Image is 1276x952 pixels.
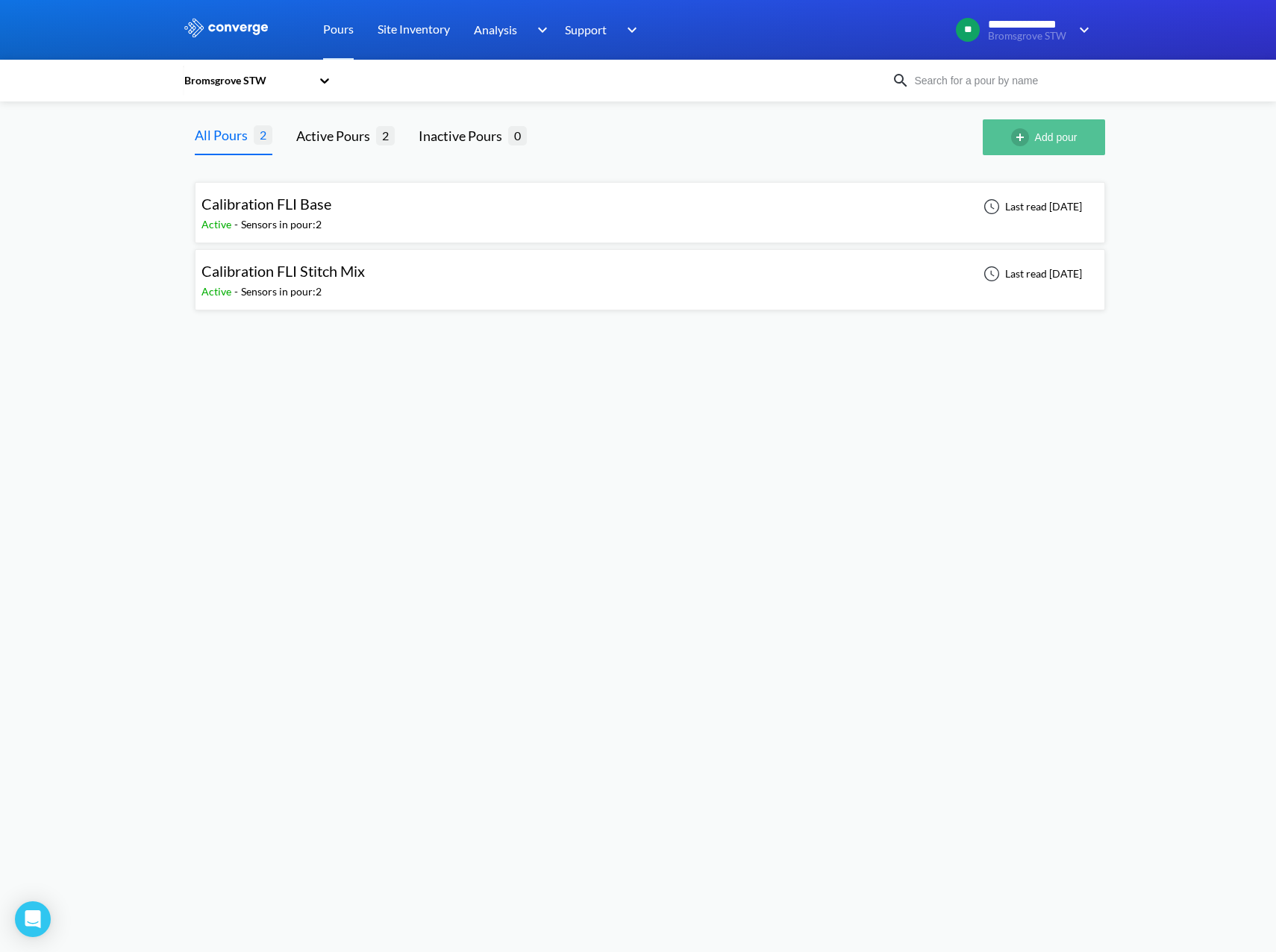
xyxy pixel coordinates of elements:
span: Analysis [474,20,517,39]
div: Bromsgrove STW [183,72,311,89]
span: Calibration FLI Base [201,195,331,213]
span: Calibration FLI Stitch Mix [201,262,365,280]
input: Search for a pour by name [910,72,1090,89]
img: logo_ewhite.svg [183,18,269,37]
span: 2 [376,126,395,145]
div: Active Pours [296,125,376,146]
div: Sensors in pour: 2 [241,284,322,300]
span: Active [201,285,234,298]
span: 0 [508,126,527,145]
img: downArrow.svg [617,21,641,39]
span: Bromsgrove STW [988,31,1069,42]
img: downArrow.svg [1069,21,1093,39]
span: - [234,218,241,231]
button: Add pour [983,119,1105,155]
a: Calibration FLI Stitch MixActive-Sensors in pour:2Last read [DATE] [195,266,1105,279]
span: Support [565,20,607,39]
img: icon-search.svg [892,72,910,90]
a: Calibration FLI BaseActive-Sensors in pour:2Last read [DATE] [195,199,1105,212]
div: All Pours [195,125,254,145]
div: Sensors in pour: 2 [241,216,322,233]
span: Active [201,218,234,231]
img: add-circle-outline.svg [1011,128,1035,146]
div: Last read [DATE] [975,265,1086,283]
img: downArrow.svg [528,21,551,39]
div: Open Intercom Messenger [15,901,51,937]
div: Last read [DATE] [975,198,1086,216]
span: 2 [254,125,272,144]
span: - [234,285,241,298]
div: Inactive Pours [419,125,508,146]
